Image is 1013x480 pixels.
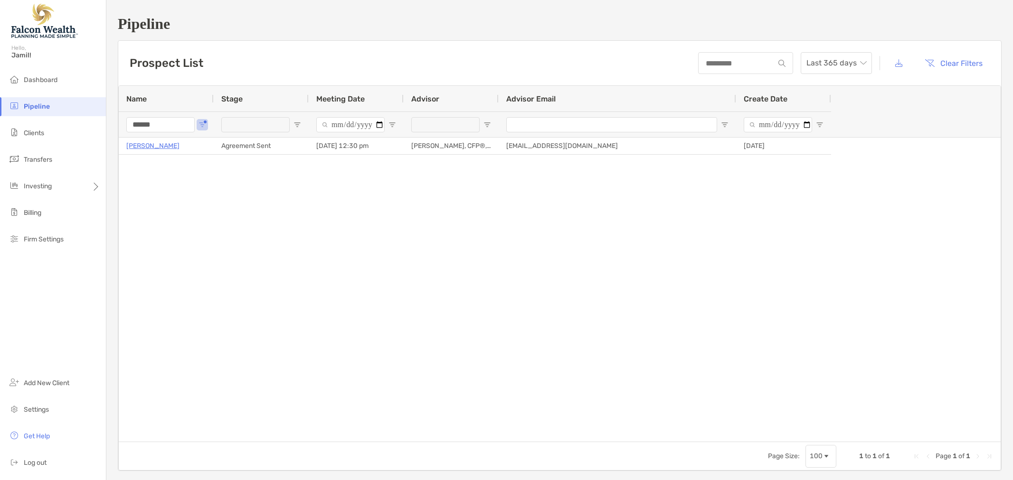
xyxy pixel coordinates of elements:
span: Meeting Date [316,94,365,103]
span: Investing [24,182,52,190]
img: dashboard icon [9,74,20,85]
div: [EMAIL_ADDRESS][DOMAIN_NAME] [499,138,736,154]
img: pipeline icon [9,100,20,111]
span: Clients [24,129,44,137]
div: First Page [913,452,920,460]
div: Previous Page [924,452,932,460]
button: Open Filter Menu [388,121,396,129]
span: Stage [221,94,243,103]
img: firm-settings icon [9,233,20,244]
div: [PERSON_NAME], CFP®, CFA® [404,138,499,154]
span: Last 365 days [806,53,866,74]
a: [PERSON_NAME] [126,140,180,152]
span: Firm Settings [24,235,64,243]
img: get-help icon [9,430,20,441]
span: Log out [24,459,47,467]
span: Settings [24,406,49,414]
input: Advisor Email Filter Input [506,117,717,132]
span: Page [936,452,951,460]
span: Transfers [24,156,52,164]
div: 100 [810,452,823,460]
img: add_new_client icon [9,377,20,388]
img: settings icon [9,403,20,415]
input: Meeting Date Filter Input [316,117,385,132]
div: Page Size: [768,452,800,460]
span: of [958,452,965,460]
h1: Pipeline [118,15,1002,33]
span: 1 [886,452,890,460]
div: [DATE] 12:30 pm [309,138,404,154]
span: Name [126,94,147,103]
div: Next Page [974,452,982,460]
button: Clear Filters [918,53,990,74]
span: Add New Client [24,379,69,387]
div: Page Size [805,445,836,468]
span: 1 [859,452,863,460]
img: input icon [778,60,786,67]
span: Dashboard [24,76,57,84]
div: Agreement Sent [214,138,309,154]
button: Open Filter Menu [721,121,729,129]
span: Billing [24,209,41,217]
span: Advisor [411,94,439,103]
span: Create Date [744,94,787,103]
div: Last Page [985,452,993,460]
span: 1 [966,452,970,460]
button: Open Filter Menu [816,121,824,129]
h3: Prospect List [130,56,203,70]
input: Create Date Filter Input [744,117,812,132]
input: Name Filter Input [126,117,195,132]
img: investing icon [9,180,20,191]
img: transfers icon [9,153,20,165]
span: of [878,452,884,460]
img: clients icon [9,127,20,138]
button: Open Filter Menu [483,121,491,129]
button: Open Filter Menu [199,121,206,129]
span: Get Help [24,432,50,440]
span: Pipeline [24,102,50,111]
span: Jamil! [11,51,100,59]
button: Open Filter Menu [293,121,301,129]
span: 1 [872,452,877,460]
span: 1 [953,452,957,460]
img: Falcon Wealth Planning Logo [11,4,78,38]
span: Advisor Email [506,94,556,103]
img: logout icon [9,456,20,468]
img: billing icon [9,206,20,218]
span: to [865,452,871,460]
div: [DATE] [736,138,831,154]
